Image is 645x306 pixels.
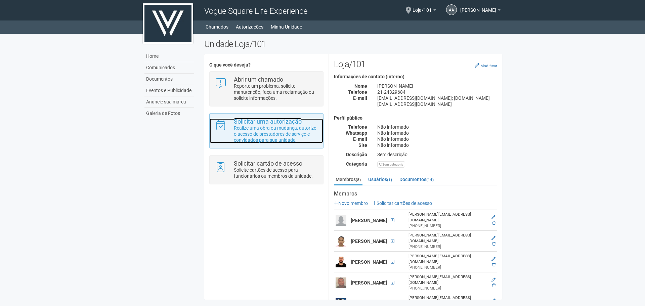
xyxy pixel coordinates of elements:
img: logo.jpg [143,3,193,44]
div: [PHONE_NUMBER] [408,286,485,291]
a: [PERSON_NAME] [460,8,501,14]
div: [PHONE_NUMBER] [408,244,485,250]
a: Solicitar cartões de acesso [372,201,432,206]
a: Loja/101 [413,8,436,14]
div: 21-24329684 [372,89,502,95]
a: Excluir membro [492,242,496,246]
a: Documentos(14) [398,174,435,184]
div: [PHONE_NUMBER] [408,265,485,270]
a: Editar membro [491,236,496,241]
strong: [PERSON_NAME] [351,280,387,286]
h2: Unidade Loja/101 [204,39,502,49]
strong: Whatsapp [346,130,367,136]
small: (1) [387,177,392,182]
a: Novo membro [334,201,368,206]
img: user.png [336,215,346,226]
a: Comunicados [144,62,194,74]
a: Galeria de Fotos [144,108,194,119]
strong: Solicitar cartão de acesso [234,160,302,167]
strong: Solicitar uma autorização [234,118,302,125]
div: [PERSON_NAME][EMAIL_ADDRESS][DOMAIN_NAME] [408,232,485,244]
a: Editar membro [491,298,496,303]
img: user.png [336,257,346,267]
div: [PERSON_NAME][EMAIL_ADDRESS][DOMAIN_NAME] [408,253,485,265]
strong: Nome [354,83,367,89]
a: Usuários(1) [367,174,394,184]
a: Solicitar cartão de acesso Solicite cartões de acesso para funcionários ou membros da unidade. [215,161,318,179]
a: Excluir membro [492,221,496,225]
div: Não informado [372,142,502,148]
a: Anuncie sua marca [144,96,194,108]
p: Reporte um problema, solicite manutenção, faça uma reclamação ou solicite informações. [234,83,318,101]
strong: Membros [334,191,497,197]
span: Antonio Adolpho Souza [460,1,496,13]
div: Não informado [372,124,502,130]
small: Modificar [480,63,497,68]
div: [PERSON_NAME][EMAIL_ADDRESS][DOMAIN_NAME] [408,274,485,286]
strong: [PERSON_NAME] [351,259,387,265]
strong: Categoria [346,161,367,167]
div: [PERSON_NAME] [372,83,502,89]
div: [PHONE_NUMBER] [408,223,485,229]
a: Chamados [206,22,228,32]
a: AA [446,4,457,15]
strong: E-mail [353,136,367,142]
strong: Telefone [348,124,367,130]
span: Vogue Square Life Experience [204,6,307,16]
a: Membros(8) [334,174,362,185]
h4: Perfil público [334,116,497,121]
p: Solicite cartões de acesso para funcionários ou membros da unidade. [234,167,318,179]
strong: [PERSON_NAME] [351,238,387,244]
div: Sem descrição [372,151,502,158]
a: Excluir membro [492,262,496,267]
small: (8) [356,177,361,182]
strong: Site [358,142,367,148]
span: Loja/101 [413,1,432,13]
strong: E-mail [353,95,367,101]
a: Eventos e Publicidade [144,85,194,96]
a: Minha Unidade [271,22,302,32]
strong: [PERSON_NAME] [351,218,387,223]
a: Editar membro [491,257,496,261]
img: user.png [336,277,346,288]
a: Excluir membro [492,283,496,288]
div: [EMAIL_ADDRESS][DOMAIN_NAME]; [DOMAIN_NAME][EMAIL_ADDRESS][DOMAIN_NAME] [372,95,502,107]
p: Realize uma obra ou mudança, autorize o acesso de prestadores de serviço e convidados para sua un... [234,125,318,143]
div: [PERSON_NAME][EMAIL_ADDRESS][DOMAIN_NAME] [408,212,485,223]
strong: Abrir um chamado [234,76,283,83]
div: Sem categoria [377,161,405,168]
small: (14) [426,177,434,182]
strong: Descrição [346,152,367,157]
strong: Telefone [348,89,367,95]
img: user.png [336,236,346,247]
div: Não informado [372,136,502,142]
a: Solicitar uma autorização Realize uma obra ou mudança, autorize o acesso de prestadores de serviç... [215,119,318,143]
div: Não informado [372,130,502,136]
a: Autorizações [236,22,263,32]
a: Editar membro [491,215,496,220]
a: Modificar [475,63,497,68]
a: Editar membro [491,277,496,282]
h2: Loja/101 [334,59,497,69]
h4: Informações de contato (interno) [334,74,497,79]
h4: O que você deseja? [209,62,323,68]
a: Home [144,51,194,62]
a: Abrir um chamado Reporte um problema, solicite manutenção, faça uma reclamação ou solicite inform... [215,77,318,101]
a: Documentos [144,74,194,85]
